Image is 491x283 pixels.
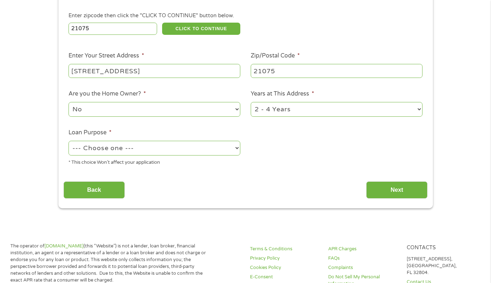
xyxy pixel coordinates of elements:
label: Loan Purpose [69,129,112,136]
a: Cookies Policy [250,264,320,271]
p: [STREET_ADDRESS], [GEOGRAPHIC_DATA], FL 32804. [407,256,476,276]
a: Privacy Policy [250,255,320,262]
label: Are you the Home Owner? [69,90,146,98]
a: E-Consent [250,274,320,280]
a: Complaints [328,264,398,271]
a: FAQs [328,255,398,262]
label: Zip/Postal Code [251,52,300,60]
a: APR Charges [328,246,398,252]
h4: Contacts [407,245,476,251]
label: Years at This Address [251,90,314,98]
div: Enter zipcode then click the "CLICK TO CONTINUE" button below. [69,12,422,20]
a: Terms & Conditions [250,246,320,252]
input: Next [366,181,428,199]
input: Back [63,181,125,199]
label: Enter Your Street Address [69,52,144,60]
input: Enter Zipcode (e.g 01510) [69,23,157,35]
input: 1 Main Street [69,64,240,78]
button: CLICK TO CONTINUE [162,23,240,35]
a: [DOMAIN_NAME] [44,243,84,249]
div: * This choice Won’t affect your application [69,157,240,166]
